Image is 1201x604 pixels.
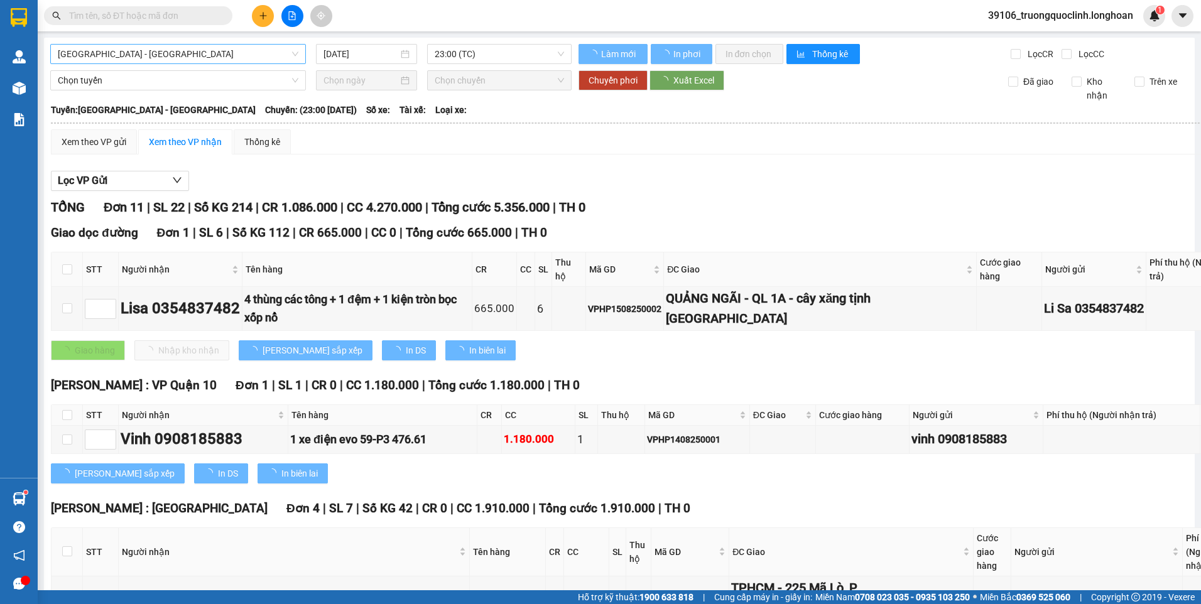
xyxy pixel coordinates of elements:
span: 23:00 (TC) [435,45,565,63]
button: file-add [281,5,303,27]
span: Tổng cước 665.000 [406,225,512,240]
span: Tổng cước 1.910.000 [539,501,655,515]
span: SL 6 [199,225,223,240]
span: Đơn 1 [236,378,269,392]
button: In phơi [651,44,712,64]
th: Cước giao hàng [974,528,1011,576]
th: SL [609,528,626,576]
span: SL 22 [153,200,185,215]
strong: 0708 023 035 - 0935 103 250 [855,592,970,602]
span: Tài xế: [399,103,426,117]
strong: 1900 633 818 [639,592,693,602]
th: CC [502,405,575,426]
button: plus [252,5,274,27]
span: | [1080,590,1082,604]
span: | [272,378,275,392]
button: caret-down [1171,5,1193,27]
span: Chuyến: (23:00 [DATE]) [265,103,357,117]
span: copyright [1131,593,1140,601]
span: Người nhận [122,545,457,559]
th: STT [83,528,119,576]
button: Chuyển phơi [579,70,648,90]
span: Tổng cước 5.356.000 [432,200,550,215]
span: | [399,225,403,240]
div: 1.180.000 [504,431,573,448]
div: 1 [577,431,595,448]
button: In đơn chọn [715,44,784,64]
img: logo-vxr [11,8,27,27]
th: SL [535,252,552,287]
span: [PERSON_NAME] : VP Quận 10 [51,378,217,392]
span: [PERSON_NAME] sắp xếp [75,466,175,480]
span: plus [259,11,268,20]
span: down [172,175,182,185]
span: 1 [1158,6,1162,14]
button: aim [310,5,332,27]
img: solution-icon [13,113,26,126]
span: Loại xe: [435,103,467,117]
th: SL [575,405,598,426]
th: Cước giao hàng [977,252,1042,287]
span: Người nhận [122,408,275,422]
span: [PERSON_NAME] : [GEOGRAPHIC_DATA] [51,501,268,515]
input: Tìm tên, số ĐT hoặc mã đơn [69,9,217,23]
button: In DS [194,463,248,483]
th: Thu hộ [552,252,586,287]
span: ĐC Giao [667,262,963,276]
span: [PERSON_NAME] sắp xếp [263,343,362,357]
div: 6 [537,300,550,318]
span: | [256,200,259,215]
span: loading [204,468,218,477]
input: 15/08/2025 [323,47,398,61]
td: VPHP1508250002 [586,287,664,331]
th: STT [83,252,119,287]
div: 4 thùng các tông + 1 đệm + 1 kiện tròn bọc xốp nổ [244,291,470,326]
span: | [193,225,196,240]
th: Phí thu hộ (Người nhận trả) [1043,405,1200,426]
span: loading [249,346,263,355]
button: Giao hàng [51,340,125,360]
span: Làm mới [601,47,638,61]
span: loading [661,50,671,58]
span: | [515,225,518,240]
span: Số xe: [366,103,390,117]
b: Tuyến: [GEOGRAPHIC_DATA] - [GEOGRAPHIC_DATA] [51,105,256,115]
span: CC 0 [371,225,396,240]
div: vinh 0908185883 [911,429,1041,449]
span: Số KG 214 [194,200,253,215]
span: aim [317,11,325,20]
span: message [13,578,25,590]
span: CR 0 [422,501,447,515]
div: VPHP1408250001 [647,433,747,446]
span: | [533,501,536,515]
span: loading [589,50,599,58]
th: CC [564,528,609,576]
span: | [356,501,359,515]
span: | [658,501,661,515]
span: ĐC Giao [732,545,960,559]
span: | [226,225,229,240]
th: Cước giao hàng [816,405,910,426]
span: In phơi [673,47,702,61]
span: loading [61,468,75,477]
img: warehouse-icon [13,50,26,63]
span: Mã GD [655,545,716,559]
span: In biên lai [469,343,506,357]
span: Đơn 11 [104,200,144,215]
th: CC [517,252,535,287]
span: 39106_truongquoclinh.longhoan [978,8,1143,23]
span: CR 665.000 [299,225,362,240]
span: TH 0 [559,200,585,215]
div: 1 xe điện evo 59-P3 476.61 [290,431,475,448]
th: Tên hàng [288,405,477,426]
span: | [548,378,551,392]
button: bar-chartThống kê [786,44,860,64]
div: Li Sa 0354837482 [1044,299,1144,318]
span: TỔNG [51,200,85,215]
div: Thống kê [244,135,280,149]
span: Người gửi [913,408,1031,422]
span: Lọc CR [1023,47,1055,61]
span: CR 1.086.000 [262,200,337,215]
th: Thu hộ [626,528,652,576]
span: In DS [218,466,238,480]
